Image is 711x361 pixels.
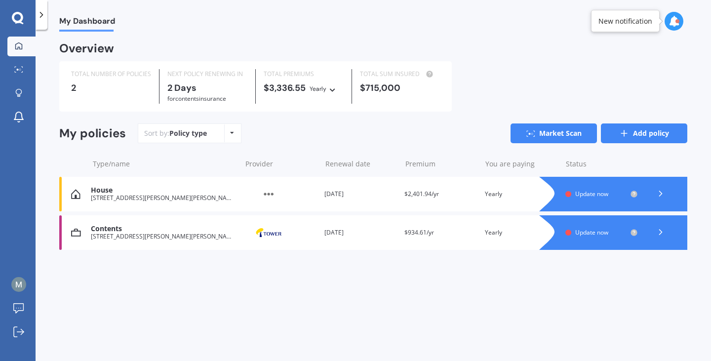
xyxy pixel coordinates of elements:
[310,84,326,94] div: Yearly
[360,69,440,79] div: TOTAL SUM INSURED
[244,185,293,203] img: Other
[91,186,236,195] div: House
[71,69,151,79] div: TOTAL NUMBER OF POLICIES
[404,228,434,237] span: $934.61/yr
[244,223,293,242] img: Tower
[511,123,597,143] a: Market Scan
[324,228,397,238] div: [DATE]
[169,128,207,138] div: Policy type
[575,190,608,198] span: Update now
[405,159,477,169] div: Premium
[167,94,226,103] span: for Contents insurance
[91,195,236,201] div: [STREET_ADDRESS][PERSON_NAME][PERSON_NAME]
[144,128,207,138] div: Sort by:
[11,277,26,292] img: ACg8ocJFqBGiLUthl00unC10t4xvKIAQp4fRBad0rAlj0m5anUNldw=s96-c
[575,228,608,237] span: Update now
[245,159,317,169] div: Provider
[485,159,557,169] div: You are paying
[264,69,344,79] div: TOTAL PREMIUMS
[566,159,638,169] div: Status
[360,83,440,93] div: $715,000
[59,43,114,53] div: Overview
[485,228,557,238] div: Yearly
[485,189,557,199] div: Yearly
[71,228,81,238] img: Contents
[93,159,237,169] div: Type/name
[71,83,151,93] div: 2
[325,159,397,169] div: Renewal date
[59,16,115,30] span: My Dashboard
[59,126,126,141] div: My policies
[601,123,687,143] a: Add policy
[91,233,236,240] div: [STREET_ADDRESS][PERSON_NAME][PERSON_NAME]
[167,69,247,79] div: NEXT POLICY RENEWING IN
[598,16,652,26] div: New notification
[264,83,344,94] div: $3,336.55
[91,225,236,233] div: Contents
[404,190,439,198] span: $2,401.94/yr
[71,189,80,199] img: House
[167,82,197,94] b: 2 Days
[324,189,397,199] div: [DATE]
